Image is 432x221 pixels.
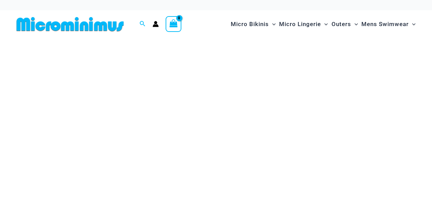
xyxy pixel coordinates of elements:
[277,14,329,35] a: Micro LingerieMenu ToggleMenu Toggle
[321,15,328,33] span: Menu Toggle
[409,15,416,33] span: Menu Toggle
[279,15,321,33] span: Micro Lingerie
[330,14,360,35] a: OutersMenu ToggleMenu Toggle
[269,15,276,33] span: Menu Toggle
[351,15,358,33] span: Menu Toggle
[332,15,351,33] span: Outers
[228,13,418,36] nav: Site Navigation
[14,16,127,32] img: MM SHOP LOGO FLAT
[166,16,181,32] a: View Shopping Cart, empty
[229,14,277,35] a: Micro BikinisMenu ToggleMenu Toggle
[231,15,269,33] span: Micro Bikinis
[361,15,409,33] span: Mens Swimwear
[153,21,159,27] a: Account icon link
[360,14,417,35] a: Mens SwimwearMenu ToggleMenu Toggle
[140,20,146,28] a: Search icon link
